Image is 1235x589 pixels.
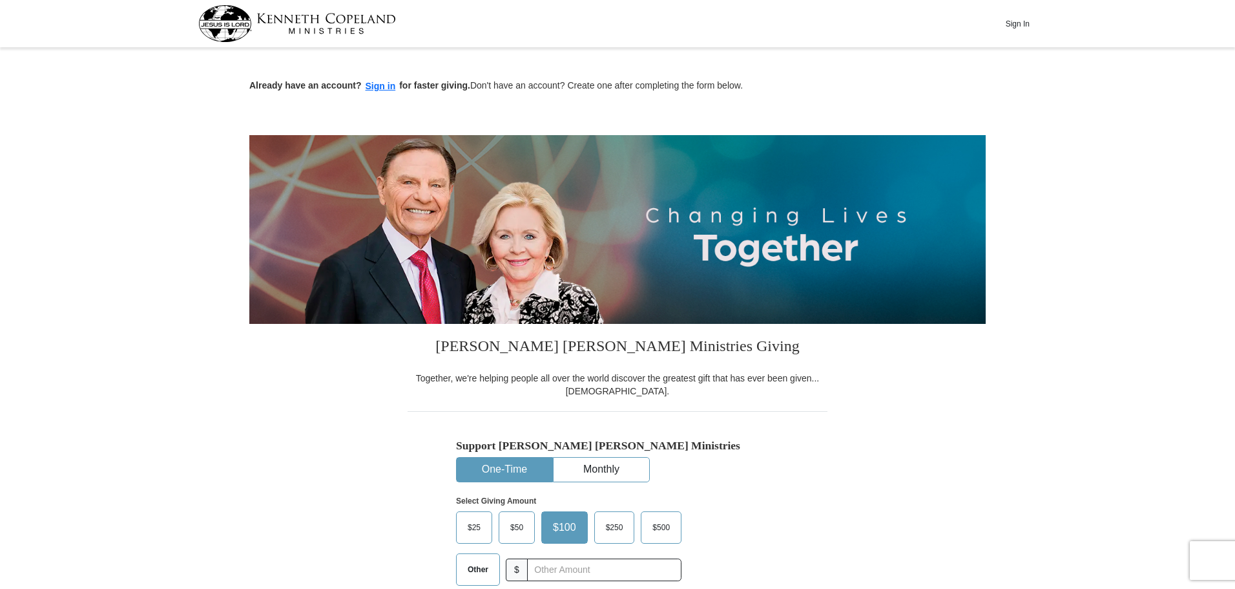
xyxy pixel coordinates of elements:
[599,518,630,537] span: $250
[506,559,528,581] span: $
[456,497,536,506] strong: Select Giving Amount
[646,518,676,537] span: $500
[461,560,495,579] span: Other
[527,559,681,581] input: Other Amount
[249,79,986,94] p: Don't have an account? Create one after completing the form below.
[457,458,552,482] button: One-Time
[362,79,400,94] button: Sign in
[408,324,827,372] h3: [PERSON_NAME] [PERSON_NAME] Ministries Giving
[198,5,396,42] img: kcm-header-logo.svg
[249,80,470,91] strong: Already have an account? for faster giving.
[461,518,487,537] span: $25
[998,14,1037,34] button: Sign In
[408,372,827,398] div: Together, we're helping people all over the world discover the greatest gift that has ever been g...
[554,458,649,482] button: Monthly
[504,518,530,537] span: $50
[546,518,583,537] span: $100
[456,439,779,453] h5: Support [PERSON_NAME] [PERSON_NAME] Ministries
